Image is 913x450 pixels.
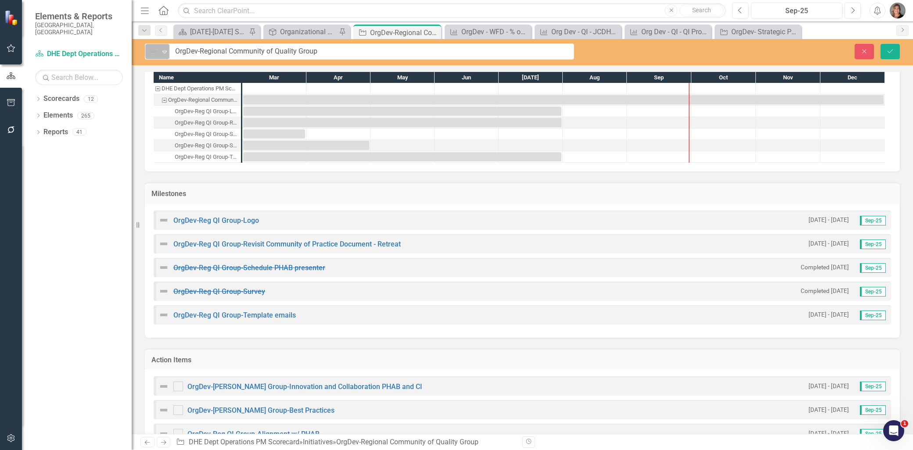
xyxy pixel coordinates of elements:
small: [DATE] - [DATE] [809,311,849,319]
div: Task: Start date: 2025-03-01 End date: 2025-12-31 [243,95,884,104]
div: Task: Start date: 2025-03-01 End date: 2025-07-31 [243,118,561,127]
div: DHE Dept Operations PM Scorecard [154,83,241,94]
div: Task: Start date: 2025-03-01 End date: 2025-12-31 [154,94,241,106]
img: Not Defined [158,262,169,273]
span: Sep-25 [860,311,886,320]
div: Task: Start date: 2025-03-01 End date: 2025-07-31 [243,107,561,116]
span: 1 [901,420,908,427]
div: 12 [84,95,98,103]
input: Search ClearPoint... [178,3,726,18]
a: Org Dev - QI - JCDHE Staff Participating in QI Projects [537,26,619,37]
a: Elements [43,111,73,121]
span: Sep-25 [860,405,886,415]
div: » » [176,437,516,447]
div: Task: Start date: 2025-03-01 End date: 2025-07-31 [154,106,241,117]
a: OrgDev-[PERSON_NAME] Group-Best Practices [187,406,334,414]
img: Not Defined [158,381,169,392]
small: [GEOGRAPHIC_DATA], [GEOGRAPHIC_DATA] [35,21,123,36]
small: [DATE] - [DATE] [809,382,849,390]
div: OrgDev-Regional Community of Quality Group [370,27,439,38]
a: Org Dev - QI - QI Projects & Brag Box/Plant a Seed Submissions [627,26,709,37]
div: Mar [242,72,306,83]
div: May [370,72,435,83]
span: Sep-25 [860,382,886,391]
a: OrgDev-Reg QI Group-Template emails [173,311,296,319]
a: OrgDev-Reg QI Group-Schedule PHAB presenter [173,264,325,272]
a: OrgDev-Reg QI Group-Revisit Community of Practice Document - Retreat [173,240,401,248]
input: This field is required [169,43,574,60]
div: Nov [756,72,820,83]
div: 41 [72,129,86,136]
div: Task: Start date: 2025-03-01 End date: 2025-04-30 [154,140,241,151]
span: Sep-25 [860,429,886,439]
img: Not Defined [158,215,169,225]
div: OrgDev-Reg QI Group-Revisit Community of Practice Document - Retreat [154,117,241,129]
div: Org Dev - QI - JCDHE Staff Participating in QI Projects [551,26,619,37]
a: Reports [43,127,68,137]
img: Not Defined [158,429,169,439]
div: OrgDev-Reg QI Group-Template emails [154,151,241,163]
a: OrgDev-Reg QI Group-Survey [173,287,265,296]
div: Task: Start date: 2025-03-01 End date: 2025-03-31 [154,129,241,140]
span: Sep-25 [860,263,886,273]
div: Task: Start date: 2025-03-01 End date: 2025-07-31 [154,117,241,129]
div: OrgDev-Reg QI Group-Logo [154,106,241,117]
div: OrgDev-Reg QI Group-Template emails [175,151,238,163]
div: Task: Start date: 2025-03-01 End date: 2025-07-31 [154,151,241,163]
div: Oct [691,72,756,83]
small: [DATE] - [DATE] [809,216,849,224]
div: Sep [627,72,691,83]
a: DHE Dept Operations PM Scorecard [189,438,299,446]
span: Sep-25 [860,216,886,225]
img: Not Defined [158,310,169,320]
small: [DATE] - [DATE] [809,429,849,438]
div: Task: Start date: 2025-03-01 End date: 2025-07-31 [243,152,561,161]
a: OrgDev - WFD - % of Training/Learning Evaluations Completed [447,26,529,37]
div: OrgDev - WFD - % of Training/Learning Evaluations Completed [461,26,529,37]
div: Dec [820,72,885,83]
img: Debra Kellison [890,3,906,18]
div: 265 [77,112,94,119]
h3: Milestones [151,190,893,198]
div: OrgDev-Reg QI Group-Survey [175,140,238,151]
div: OrgDev-Reg QI Group-Survey [154,140,241,151]
a: OrgDev-[PERSON_NAME] Group-Innovation and Collaboration PHAB and CI [187,382,422,391]
div: [DATE]-[DATE] SP - Current Year Annual Plan Report [190,26,247,37]
div: Jul [499,72,563,83]
a: Initiatives [303,438,333,446]
span: Elements & Reports [35,11,123,21]
a: OrgDev- Strategic Plan Coordination [717,26,799,37]
small: Completed [DATE] [801,287,849,295]
div: Organizational Development - focus on improving JCDHE’s competency, capability and capacity throu... [280,26,337,37]
span: Search [692,7,711,14]
a: Organizational Development - focus on improving JCDHE’s competency, capability and capacity throu... [266,26,337,37]
input: Search Below... [35,70,123,85]
div: Task: Start date: 2025-03-01 End date: 2025-03-31 [243,129,305,139]
div: Name [154,72,241,83]
small: [DATE] - [DATE] [809,239,849,248]
div: Task: DHE Dept Operations PM Scorecard Start date: 2025-03-01 End date: 2025-03-02 [154,83,241,94]
button: Sep-25 [751,3,842,18]
button: Search [679,4,723,17]
div: OrgDev-Regional Community of Quality Group [154,94,241,106]
a: OrgDev-Reg QI Group-Logo [173,216,259,225]
img: Not Defined [158,286,169,296]
div: OrgDev-Reg QI Group-Schedule PHAB presenter [154,129,241,140]
div: OrgDev-Reg QI Group-Schedule PHAB presenter [175,129,238,140]
div: Sep-25 [754,6,839,16]
img: Not Defined [158,239,169,249]
div: DHE Dept Operations PM Scorecard [162,83,238,94]
img: Not Defined [148,46,158,57]
small: Completed [DATE] [801,263,849,271]
div: Apr [306,72,370,83]
a: Scorecards [43,94,79,104]
div: Aug [563,72,627,83]
div: Task: Start date: 2025-03-01 End date: 2025-04-30 [243,141,369,150]
div: OrgDev-Reg QI Group-Logo [175,106,238,117]
div: OrgDev-Reg QI Group-Revisit Community of Practice Document - Retreat [175,117,238,129]
div: OrgDev-Regional Community of Quality Group [336,438,478,446]
div: OrgDev- Strategic Plan Coordination [731,26,799,37]
small: [DATE] - [DATE] [809,406,849,414]
span: Sep-25 [860,287,886,296]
